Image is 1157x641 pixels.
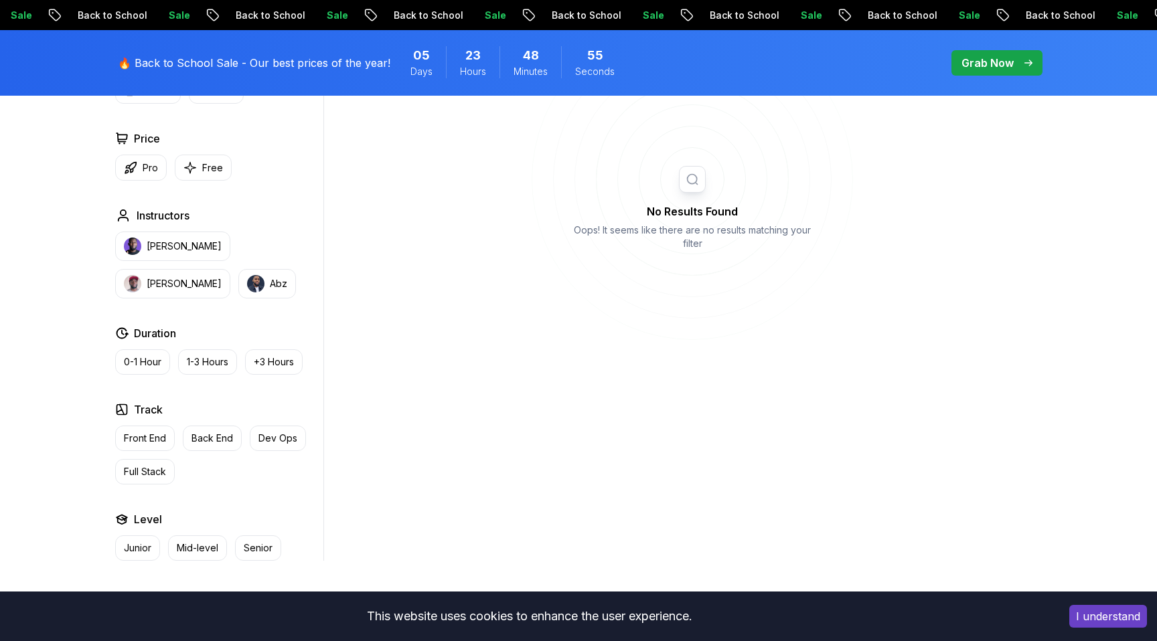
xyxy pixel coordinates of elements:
span: 55 Seconds [587,46,603,65]
h2: Instructors [137,207,189,223]
span: 23 Hours [465,46,481,65]
button: Full Stack [115,459,175,484]
h2: Level [134,511,162,527]
p: Free [202,161,223,175]
p: Back to School [218,9,309,22]
button: Back End [183,426,242,451]
button: +3 Hours [245,349,303,375]
p: Back to School [534,9,625,22]
p: Back to School [692,9,783,22]
p: Sale [783,9,826,22]
div: This website uses cookies to enhance the user experience. [10,602,1049,631]
span: Minutes [514,65,548,78]
p: Oops! It seems like there are no results matching your filter [568,223,816,250]
p: Front End [124,432,166,445]
button: instructor img[PERSON_NAME] [115,269,230,298]
p: [PERSON_NAME] [147,277,222,290]
button: Accept cookies [1069,605,1147,628]
p: +3 Hours [254,355,294,369]
p: Mid-level [177,541,218,555]
p: Sale [625,9,668,22]
p: Back End [191,432,233,445]
button: Senior [235,535,281,561]
p: 0-1 Hour [124,355,161,369]
p: Full Stack [124,465,166,478]
h2: Duration [134,325,176,341]
button: Front End [115,426,175,451]
p: Sale [309,9,352,22]
button: 1-3 Hours [178,349,237,375]
h2: Track [134,401,163,418]
h2: No Results Found [568,203,816,219]
p: Grab Now [961,55,1014,71]
button: Mid-level [168,535,227,561]
p: Back to School [60,9,151,22]
img: instructor img [124,238,141,255]
img: instructor img [124,275,141,292]
span: 48 Minutes [523,46,539,65]
p: Sale [1099,9,1142,22]
span: 5 Days [413,46,430,65]
button: Free [175,155,232,181]
p: Back to School [376,9,467,22]
p: 1-3 Hours [187,355,228,369]
span: Hours [460,65,486,78]
p: Sale [941,9,984,22]
button: 0-1 Hour [115,349,170,375]
p: 🔥 Back to School Sale - Our best prices of the year! [118,55,390,71]
button: Pro [115,155,167,181]
p: Sale [467,9,510,22]
p: Pro [143,161,158,175]
p: Back to School [850,9,941,22]
p: Abz [270,277,287,290]
p: [PERSON_NAME] [147,240,222,253]
p: Dev Ops [258,432,297,445]
button: Dev Ops [250,426,306,451]
p: Back to School [1008,9,1099,22]
h2: Price [134,130,160,147]
p: Junior [124,541,151,555]
button: instructor imgAbz [238,269,296,298]
img: instructor img [247,275,264,292]
p: Senior [244,541,273,555]
span: Seconds [575,65,615,78]
button: Junior [115,535,160,561]
p: Sale [151,9,194,22]
span: Days [410,65,433,78]
button: instructor img[PERSON_NAME] [115,232,230,261]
